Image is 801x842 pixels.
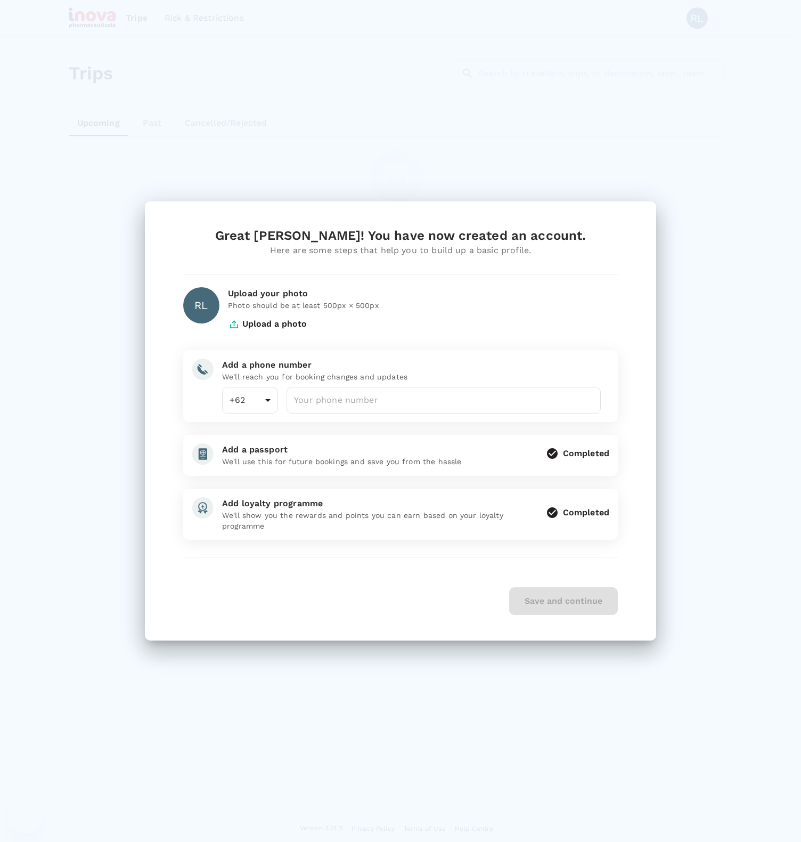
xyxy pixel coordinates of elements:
[230,395,245,405] span: +62
[222,497,537,510] div: Add loyalty programme
[222,371,601,382] p: We'll reach you for booking changes and updates
[222,387,278,414] div: +62
[183,287,219,323] div: RL
[228,311,307,337] button: Upload a photo
[287,387,601,414] input: Your phone number
[563,447,609,460] div: Completed
[222,359,601,371] div: Add a phone number
[222,456,537,467] p: We'll use this for future bookings and save you from the hassle
[192,443,214,465] img: add-passport
[183,227,618,244] div: Great [PERSON_NAME]! You have now created an account.
[228,300,618,311] p: Photo should be at least 500px × 500px
[222,510,537,531] p: We'll show you the rewards and points you can earn based on your loyalty programme
[183,244,618,257] div: Here are some steps that help you to build up a basic profile.
[222,443,537,456] div: Add a passport
[192,359,214,380] img: add-phone-number
[228,287,618,300] div: Upload your photo
[563,506,609,519] div: Completed
[192,497,214,519] img: add-loyalty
